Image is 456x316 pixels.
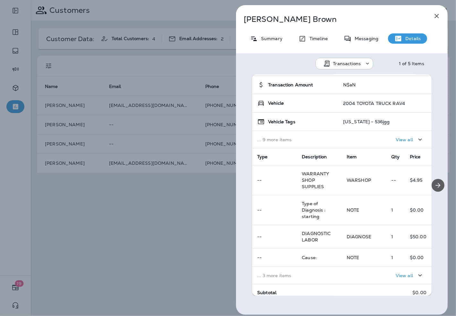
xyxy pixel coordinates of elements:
td: N$aN [338,76,432,94]
span: Transaction Amount [268,82,313,88]
span: 1 [392,207,393,213]
span: Vehicle [268,101,284,106]
p: -- [257,255,291,260]
button: View all [393,269,426,281]
p: $50.00 [410,234,426,239]
p: View all [396,137,413,142]
span: Cause: [302,255,317,260]
p: 2004 TOYOTA TRUCK RAV4 [343,101,405,106]
span: DIAGNOSTIC LABOR [302,231,331,243]
span: Type of Diagnosis : starting [302,201,326,219]
p: -- [257,178,291,183]
span: Item [347,154,357,160]
span: Description [302,154,327,160]
p: $0.00 [410,255,426,260]
p: -- [257,234,291,239]
span: WARSHOP [347,177,371,183]
span: WARRANTY SHOP SUPPLIES [302,171,329,189]
span: 1 [392,234,393,240]
p: $4.95 [410,178,426,183]
p: [US_STATE] - 536jgg [343,119,390,124]
p: -- [392,178,400,183]
span: Vehicle Tags [268,119,295,125]
p: $0.00 [410,207,426,213]
p: Details [402,36,421,41]
span: Subtotal [257,290,276,295]
p: [PERSON_NAME] Brown [244,15,419,24]
p: $0.00 [412,290,426,295]
button: View all [393,134,426,145]
span: Type [257,154,268,160]
span: Qty [392,154,400,160]
p: View all [396,273,413,278]
span: NOTE [347,255,359,260]
div: 1 of 5 Items [399,61,424,66]
p: Transactions [333,61,361,66]
button: Next [432,179,444,192]
p: ... 9 more items [257,137,333,142]
span: Price [410,154,421,160]
p: -- [257,207,291,213]
span: 1 [392,255,393,260]
p: Timeline [306,36,328,41]
span: NOTE [347,207,359,213]
span: DIAGNOSE [347,234,371,240]
p: Summary [258,36,283,41]
p: ... 3 more items [257,273,336,278]
p: Messaging [351,36,378,41]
